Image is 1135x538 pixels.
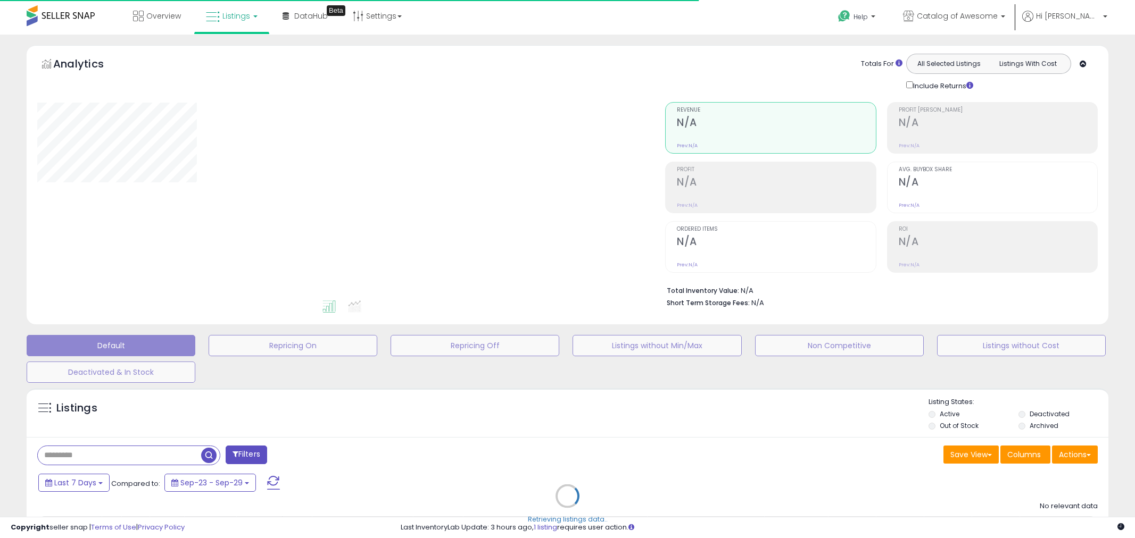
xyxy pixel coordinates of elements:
h2: N/A [899,236,1097,250]
button: Non Competitive [755,335,924,356]
small: Prev: N/A [899,262,919,268]
span: Profit [PERSON_NAME] [899,107,1097,113]
button: Listings With Cost [988,57,1067,71]
small: Prev: N/A [899,202,919,208]
a: Help [830,2,886,35]
button: Default [27,335,195,356]
h2: N/A [677,176,875,190]
div: Tooltip anchor [327,5,345,16]
span: ROI [899,226,1097,232]
small: Prev: N/A [677,142,698,149]
span: N/A [751,298,764,308]
button: Listings without Cost [937,335,1106,356]
button: Listings without Min/Max [573,335,741,356]
span: Hi [PERSON_NAME] [1036,11,1100,21]
span: Revenue [677,107,875,113]
button: Deactivated & In Stock [27,362,195,383]
span: DataHub [294,11,328,21]
small: Prev: N/A [899,142,919,149]
button: All Selected Listings [909,57,989,71]
span: Overview [146,11,181,21]
b: Short Term Storage Fees: [667,298,750,307]
i: Get Help [838,10,851,23]
h2: N/A [899,176,1097,190]
div: Retrieving listings data.. [528,515,608,524]
span: Profit [677,167,875,173]
div: Totals For [861,59,902,69]
div: Include Returns [898,79,986,91]
div: seller snap | | [11,523,185,533]
strong: Copyright [11,522,49,532]
span: Catalog of Awesome [917,11,998,21]
button: Repricing On [209,335,377,356]
span: Listings [222,11,250,21]
h2: N/A [677,236,875,250]
li: N/A [667,283,1090,296]
b: Total Inventory Value: [667,286,739,295]
h5: Analytics [53,56,125,74]
span: Ordered Items [677,226,875,232]
h2: N/A [899,116,1097,131]
a: Hi [PERSON_NAME] [1022,11,1107,35]
span: Avg. Buybox Share [899,167,1097,173]
small: Prev: N/A [677,262,698,268]
h2: N/A [677,116,875,131]
small: Prev: N/A [677,202,698,208]
span: Help [854,12,868,21]
button: Repricing Off [391,335,559,356]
